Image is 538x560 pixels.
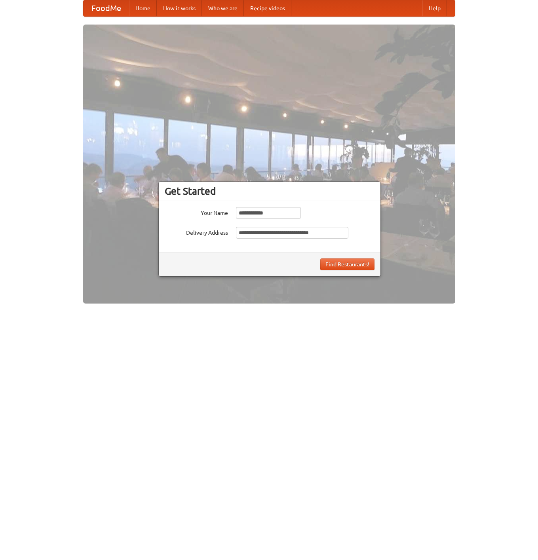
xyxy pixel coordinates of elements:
a: Help [422,0,447,16]
a: Recipe videos [244,0,291,16]
button: Find Restaurants! [320,258,375,270]
label: Your Name [165,207,228,217]
h3: Get Started [165,185,375,197]
a: Who we are [202,0,244,16]
a: FoodMe [84,0,129,16]
label: Delivery Address [165,227,228,237]
a: Home [129,0,157,16]
a: How it works [157,0,202,16]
